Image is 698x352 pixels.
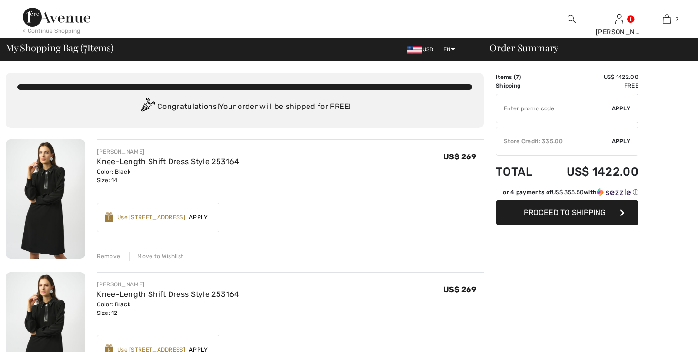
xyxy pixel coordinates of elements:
span: US$ 269 [443,152,476,161]
div: Store Credit: 335.00 [496,137,612,146]
input: Promo code [496,94,612,123]
div: [PERSON_NAME] [97,280,239,289]
img: Sezzle [597,188,631,196]
div: Remove [97,252,120,261]
span: US$ 269 [443,285,476,294]
td: Free [544,81,638,90]
span: EN [443,46,455,53]
img: Knee-Length Shift Dress Style 253164 [6,139,85,259]
img: Congratulation2.svg [138,98,157,117]
div: Congratulations! Your order will be shipped for FREE! [17,98,472,117]
div: < Continue Shopping [23,27,80,35]
span: My Shopping Bag ( Items) [6,43,114,52]
button: Proceed to Shipping [496,200,638,225]
span: Proceed to Shipping [524,208,606,217]
img: US Dollar [407,46,422,54]
td: US$ 1422.00 [544,156,638,188]
img: Reward-Logo.svg [105,212,113,222]
div: Use [STREET_ADDRESS] [117,213,185,222]
span: 7 [516,74,519,80]
a: Knee-Length Shift Dress Style 253164 [97,157,239,166]
div: Order Summary [478,43,692,52]
td: Total [496,156,544,188]
div: or 4 payments of with [503,188,638,196]
div: Color: Black Size: 14 [97,167,239,185]
span: Apply [612,137,631,146]
a: 7 [643,13,690,25]
img: My Info [615,13,623,25]
div: Color: Black Size: 12 [97,300,239,317]
a: Knee-Length Shift Dress Style 253164 [97,290,239,299]
td: Items ( ) [496,73,544,81]
img: My Bag [663,13,671,25]
span: USD [407,46,438,53]
div: [PERSON_NAME] [596,27,642,37]
td: US$ 1422.00 [544,73,638,81]
div: or 4 payments ofUS$ 355.50withSezzle Click to learn more about Sezzle [496,188,638,200]
span: 7 [83,40,87,53]
div: Move to Wishlist [129,252,183,261]
div: [PERSON_NAME] [97,147,239,156]
a: Sign In [615,14,623,23]
img: search the website [568,13,576,25]
span: Apply [185,213,212,222]
img: 1ère Avenue [23,8,90,27]
td: Shipping [496,81,544,90]
span: US$ 355.50 [552,189,584,196]
span: Apply [612,104,631,113]
span: 7 [676,15,678,23]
